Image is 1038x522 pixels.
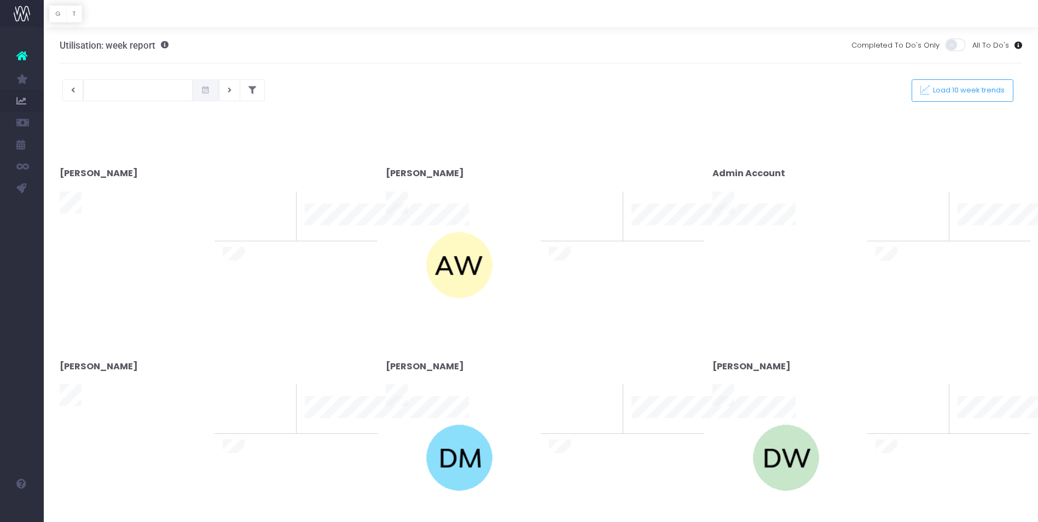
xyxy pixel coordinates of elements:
[712,360,791,373] strong: [PERSON_NAME]
[549,395,594,406] span: To last week
[386,360,464,373] strong: [PERSON_NAME]
[386,167,464,179] strong: [PERSON_NAME]
[851,40,940,51] span: Completed To Do's Only
[631,228,681,239] span: 10 week trend
[14,500,30,517] img: images/default_profile_image.png
[305,228,354,239] span: 10 week trend
[270,384,288,402] span: 0%
[66,5,82,22] button: T
[875,395,920,406] span: To last week
[549,202,594,213] span: To last week
[49,5,67,22] button: G
[305,421,354,432] span: 10 week trend
[875,202,920,213] span: To last week
[60,360,138,373] strong: [PERSON_NAME]
[923,384,941,402] span: 0%
[60,167,138,179] strong: [PERSON_NAME]
[972,40,1009,51] span: All To Do's
[912,79,1013,102] button: Load 10 week trends
[60,40,169,51] h3: Utilisation: week report
[712,167,785,179] strong: Admin Account
[930,86,1005,95] span: Load 10 week trends
[49,5,82,22] div: Vertical button group
[958,228,1007,239] span: 10 week trend
[270,192,288,210] span: 0%
[923,192,941,210] span: 0%
[223,395,268,406] span: To last week
[596,192,614,210] span: 0%
[958,421,1007,432] span: 10 week trend
[223,202,268,213] span: To last week
[631,421,681,432] span: 10 week trend
[596,384,614,402] span: 0%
